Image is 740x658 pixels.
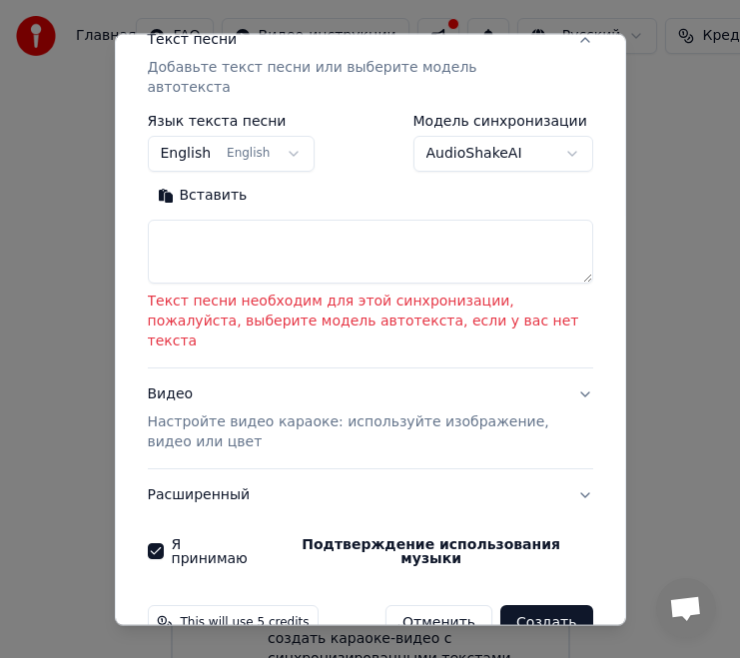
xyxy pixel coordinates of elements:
[181,616,310,632] span: This will use 5 credits
[500,606,592,642] button: Создать
[148,31,238,51] div: Текст песни
[148,470,593,522] button: Расширенный
[148,385,561,453] div: Видео
[413,115,593,129] label: Модель синхронизации
[172,538,593,566] label: Я принимаю
[148,181,258,213] button: Вставить
[148,59,561,99] p: Добавьте текст песни или выберите модель автотекста
[148,369,593,469] button: ВидеоНастройте видео караоке: используйте изображение, видео или цвет
[148,115,316,129] label: Язык текста песни
[148,115,593,368] div: Текст песниДобавьте текст песни или выберите модель автотекста
[148,15,593,115] button: Текст песниДобавьте текст песни или выберите модель автотекста
[270,538,593,566] button: Я принимаю
[148,293,593,352] p: Текст песни необходим для этой синхронизации, пожалуйста, выберите модель автотекста, если у вас ...
[385,606,492,642] button: Отменить
[148,413,561,453] p: Настройте видео караоке: используйте изображение, видео или цвет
